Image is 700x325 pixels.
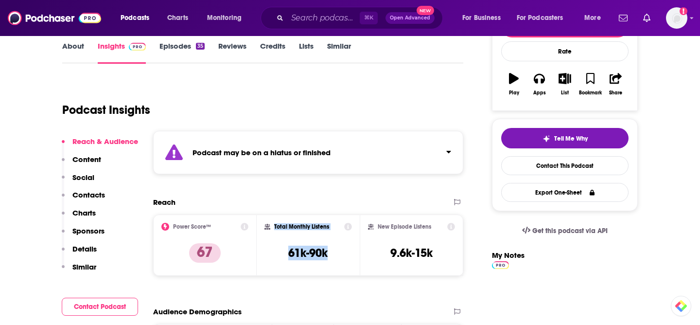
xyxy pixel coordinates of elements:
div: Search podcasts, credits, & more... [270,7,452,29]
p: Charts [72,208,96,217]
button: Social [62,173,94,191]
h1: Podcast Insights [62,103,150,117]
span: Open Advanced [390,16,430,20]
a: Similar [327,41,351,64]
a: Show notifications dropdown [615,10,631,26]
label: My Notes [492,251,525,268]
span: Monitoring [207,11,242,25]
a: Episodes35 [159,41,205,64]
span: For Business [462,11,501,25]
button: open menu [114,10,162,26]
div: Bookmark [579,90,602,96]
button: open menu [455,10,513,26]
p: Contacts [72,190,105,199]
img: tell me why sparkle [542,135,550,143]
button: Play [501,67,526,102]
strong: Podcast may be on a hiatus or finished [192,148,331,157]
a: Contact This Podcast [501,156,629,175]
button: open menu [200,10,254,26]
div: 35 [196,43,205,50]
button: List [552,67,577,102]
span: New [417,6,434,15]
img: Podchaser - Follow, Share and Rate Podcasts [8,9,101,27]
button: Share [603,67,629,102]
section: Click to expand status details [153,131,463,174]
div: Play [509,90,519,96]
span: Logged in as zhopson [666,7,687,29]
button: open menu [510,10,577,26]
p: Social [72,173,94,182]
button: Charts [62,208,96,226]
button: Apps [526,67,552,102]
a: Get this podcast via API [514,219,615,243]
p: Reach & Audience [72,137,138,146]
button: Contact Podcast [62,298,138,316]
a: Credits [260,41,285,64]
a: InsightsPodchaser Pro [98,41,146,64]
button: Reach & Audience [62,137,138,155]
p: Content [72,155,101,164]
button: open menu [577,10,613,26]
button: Sponsors [62,226,105,244]
span: Get this podcast via API [532,227,608,235]
div: Share [609,90,622,96]
img: Podchaser Pro [492,261,509,269]
p: Sponsors [72,226,105,235]
a: Show notifications dropdown [639,10,654,26]
h2: Reach [153,198,175,207]
a: Reviews [218,41,246,64]
a: About [62,41,84,64]
div: Apps [533,90,546,96]
button: Similar [62,262,96,280]
h2: Audience Demographics [153,307,242,316]
h2: New Episode Listens [378,223,431,230]
div: List [561,90,569,96]
h3: 9.6k-15k [390,246,433,260]
p: Similar [72,262,96,271]
svg: Add a profile image [680,7,687,15]
p: 67 [189,243,221,263]
img: User Profile [666,7,687,29]
button: Export One-Sheet [501,183,629,202]
h3: 61k-90k [288,246,328,260]
p: Details [72,244,97,253]
button: Contacts [62,190,105,208]
img: Podchaser Pro [129,43,146,51]
button: Bookmark [577,67,603,102]
button: Content [62,155,101,173]
span: For Podcasters [517,11,563,25]
span: Tell Me Why [554,135,588,143]
span: ⌘ K [360,12,378,24]
input: Search podcasts, credits, & more... [287,10,360,26]
a: Pro website [492,260,509,269]
h2: Power Score™ [173,223,211,230]
div: Rate [501,41,629,61]
button: tell me why sparkleTell Me Why [501,128,629,148]
span: Charts [167,11,188,25]
button: Show profile menu [666,7,687,29]
h2: Total Monthly Listens [274,223,329,230]
a: Charts [161,10,194,26]
button: Details [62,244,97,262]
button: Open AdvancedNew [385,12,435,24]
span: Podcasts [121,11,149,25]
a: Lists [299,41,314,64]
span: More [584,11,601,25]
